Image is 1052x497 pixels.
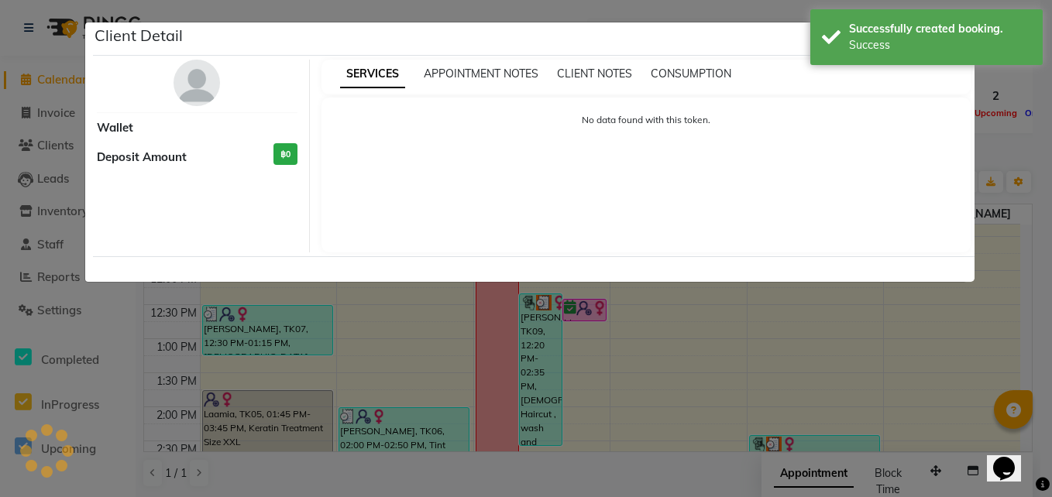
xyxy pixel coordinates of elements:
h3: ฿0 [273,143,297,166]
span: Deposit Amount [97,149,187,166]
span: CONSUMPTION [651,67,731,81]
span: Wallet [97,119,133,137]
span: CLIENT NOTES [557,67,632,81]
p: No data found with this token. [337,113,956,127]
div: Successfully created booking. [849,21,1031,37]
iframe: chat widget [987,435,1037,482]
span: APPOINTMENT NOTES [424,67,538,81]
div: Success [849,37,1031,53]
img: avatar [174,60,220,106]
span: SERVICES [340,60,405,88]
h5: Client Detail [95,24,183,47]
